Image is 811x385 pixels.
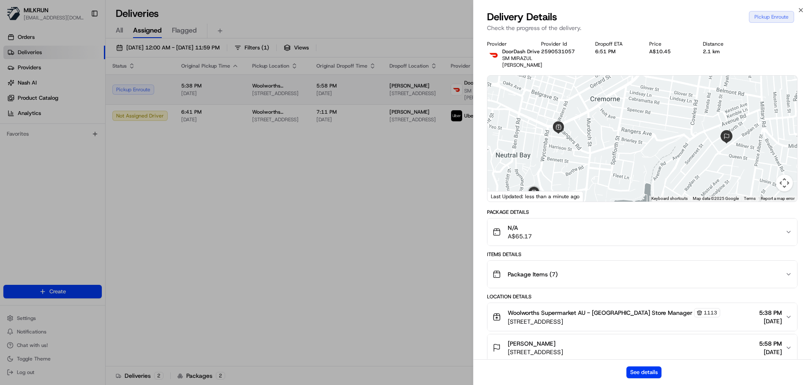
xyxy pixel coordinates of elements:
[703,41,743,47] div: Distance
[508,309,692,317] span: Woolworths Supermarket AU - [GEOGRAPHIC_DATA] Store Manager
[776,175,793,191] button: Map camera controls
[502,48,540,55] span: DoorDash Drive
[487,293,797,300] div: Location Details
[759,309,782,317] span: 5:38 PM
[626,366,661,378] button: See details
[508,317,720,326] span: [STREET_ADDRESS]
[487,209,797,216] div: Package Details
[759,317,782,325] span: [DATE]
[703,48,743,55] div: 2.1 km
[744,196,756,201] a: Terms
[649,48,690,55] div: A$10.45
[508,232,532,240] span: A$65.17
[704,309,717,316] span: 1113
[487,218,797,246] button: N/AA$65.17
[759,339,782,348] span: 5:58 PM
[508,348,563,356] span: [STREET_ADDRESS]
[541,41,582,47] div: Provider Id
[761,196,795,201] a: Report a map error
[651,196,688,202] button: Keyboard shortcuts
[490,191,517,202] img: Google
[649,41,690,47] div: Price
[508,270,558,279] span: Package Items ( 7 )
[595,48,636,55] div: 6:51 PM
[487,191,583,202] div: Last Updated: less than a minute ago
[490,191,517,202] a: Open this area in Google Maps (opens a new window)
[508,339,555,348] span: [PERSON_NAME]
[487,24,797,32] p: Check the progress of the delivery.
[487,10,557,24] span: Delivery Details
[487,334,797,361] button: [PERSON_NAME][STREET_ADDRESS]5:58 PM[DATE]
[487,251,797,258] div: Items Details
[487,41,528,47] div: Provider
[502,55,542,68] span: SM MIRAZUL [PERSON_NAME]
[487,261,797,288] button: Package Items (7)
[759,348,782,356] span: [DATE]
[508,224,532,232] span: N/A
[541,48,575,55] button: 2590531057
[595,41,636,47] div: Dropoff ETA
[487,48,501,62] img: doordash_logo_v2.png
[487,303,797,331] button: Woolworths Supermarket AU - [GEOGRAPHIC_DATA] Store Manager1113[STREET_ADDRESS]5:38 PM[DATE]
[693,196,739,201] span: Map data ©2025 Google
